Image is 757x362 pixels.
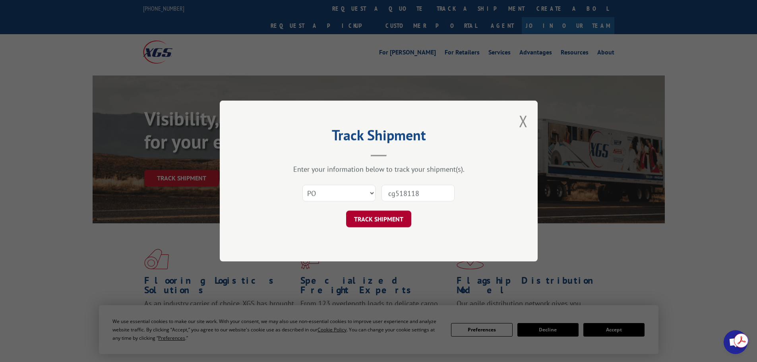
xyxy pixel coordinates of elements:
input: Number(s) [381,185,455,201]
h2: Track Shipment [259,130,498,145]
button: TRACK SHIPMENT [346,211,411,227]
div: Enter your information below to track your shipment(s). [259,165,498,174]
div: Open chat [724,330,747,354]
button: Close modal [519,110,528,132]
